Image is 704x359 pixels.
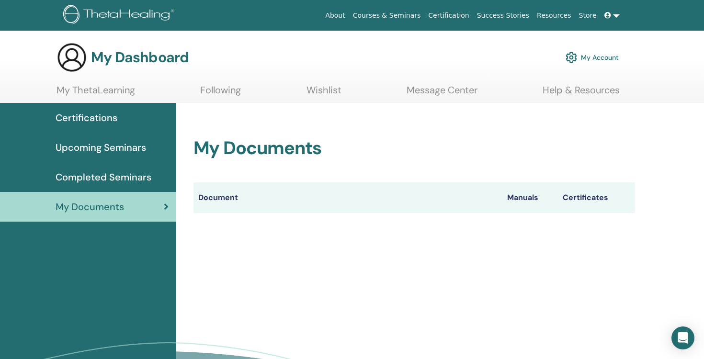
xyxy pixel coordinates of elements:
a: Store [575,7,601,24]
img: generic-user-icon.jpg [57,42,87,73]
th: Manuals [502,182,557,213]
img: cog.svg [566,49,577,66]
span: Upcoming Seminars [56,140,146,155]
img: logo.png [63,5,178,26]
a: Resources [533,7,575,24]
a: About [321,7,349,24]
a: My Account [566,47,619,68]
a: Certification [424,7,473,24]
a: My ThetaLearning [57,84,135,103]
a: Message Center [407,84,477,103]
th: Certificates [558,182,635,213]
a: Help & Resources [543,84,620,103]
span: Certifications [56,111,117,125]
th: Document [193,182,503,213]
h3: My Dashboard [91,49,189,66]
a: Courses & Seminars [349,7,425,24]
span: Completed Seminars [56,170,151,184]
a: Success Stories [473,7,533,24]
div: Open Intercom Messenger [671,326,694,349]
a: Following [200,84,241,103]
span: My Documents [56,200,124,214]
h2: My Documents [193,137,636,159]
a: Wishlist [307,84,341,103]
